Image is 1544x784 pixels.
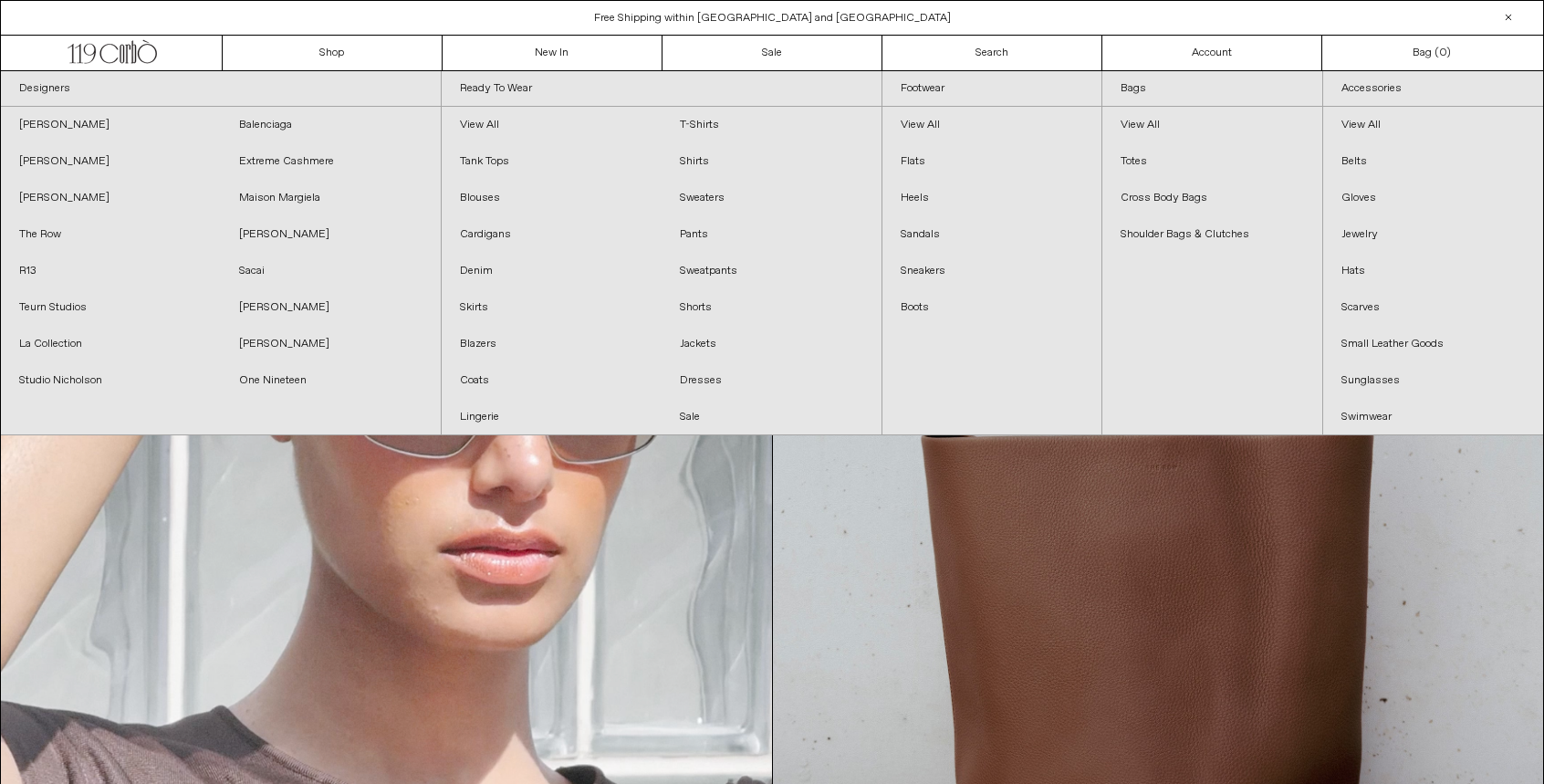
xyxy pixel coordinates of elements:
span: ) [1439,45,1451,61]
a: Coats [442,362,662,399]
a: Shop [223,36,443,70]
a: Bag () [1322,36,1542,70]
a: La Collection [1,326,221,362]
a: Sale [662,36,882,70]
a: Footwear [882,71,1102,107]
a: Small Leather Goods [1323,326,1543,362]
a: Blazers [442,326,662,362]
a: Scarves [1323,289,1543,326]
a: Sacai [221,253,441,289]
a: Sale [662,399,882,435]
a: View All [442,107,662,143]
a: One Nineteen [221,362,441,399]
a: [PERSON_NAME] [1,180,221,216]
a: Teurn Studios [1,289,221,326]
a: Studio Nicholson [1,362,221,399]
a: [PERSON_NAME] [221,289,441,326]
a: Sweatpants [662,253,882,289]
a: Gloves [1323,180,1543,216]
a: New In [443,36,662,70]
a: Accessories [1323,71,1543,107]
a: Free Shipping within [GEOGRAPHIC_DATA] and [GEOGRAPHIC_DATA] [594,11,951,26]
a: Shorts [662,289,882,326]
a: View All [882,107,1102,143]
a: Account [1102,36,1322,70]
a: Sandals [882,216,1102,253]
a: Shirts [662,143,882,180]
a: Sunglasses [1323,362,1543,399]
a: Belts [1323,143,1543,180]
a: Maison Margiela [221,180,441,216]
a: Cardigans [442,216,662,253]
a: Totes [1102,143,1322,180]
a: Jackets [662,326,882,362]
a: Dresses [662,362,882,399]
a: Tank Tops [442,143,662,180]
a: Blouses [442,180,662,216]
a: [PERSON_NAME] [221,216,441,253]
a: Pants [662,216,882,253]
a: Search [882,36,1102,70]
a: Designers [1,71,441,107]
a: Sweaters [662,180,882,216]
a: T-Shirts [662,107,882,143]
a: Hats [1323,253,1543,289]
a: [PERSON_NAME] [221,326,441,362]
a: Heels [882,180,1102,216]
a: View All [1102,107,1322,143]
a: Balenciaga [221,107,441,143]
a: Flats [882,143,1102,180]
a: Ready To Wear [442,71,882,107]
a: Jewelry [1323,216,1543,253]
a: The Row [1,216,221,253]
a: Shoulder Bags & Clutches [1102,216,1322,253]
a: Sneakers [882,253,1102,289]
a: Skirts [442,289,662,326]
a: Swimwear [1323,399,1543,435]
span: 0 [1439,46,1446,60]
a: Bags [1102,71,1322,107]
a: Boots [882,289,1102,326]
a: R13 [1,253,221,289]
a: Lingerie [442,399,662,435]
a: Extreme Cashmere [221,143,441,180]
a: [PERSON_NAME] [1,107,221,143]
a: View All [1323,107,1543,143]
a: Cross Body Bags [1102,180,1322,216]
a: [PERSON_NAME] [1,143,221,180]
a: Denim [442,253,662,289]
